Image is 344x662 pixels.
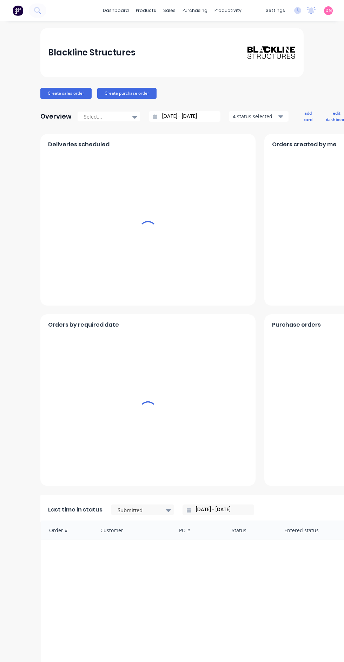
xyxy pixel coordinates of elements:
[262,5,289,16] div: settings
[48,46,135,60] div: Blackline Structures
[13,5,23,16] img: Factory
[172,521,225,540] div: PO #
[272,321,321,329] span: Purchase orders
[272,140,337,149] span: Orders created by me
[299,109,317,124] button: add card
[325,7,332,14] span: DN
[277,521,343,540] div: Entered status
[40,88,92,99] button: Create sales order
[48,506,102,514] span: Last time in status
[132,5,160,16] div: products
[41,521,93,540] div: Order #
[97,88,157,99] button: Create purchase order
[93,521,172,540] div: Customer
[229,111,289,122] button: 4 status selected
[48,140,110,149] span: Deliveries scheduled
[225,521,277,540] div: Status
[48,321,119,329] span: Orders by required date
[40,109,72,123] div: Overview
[191,504,251,515] input: Filter by date
[99,5,132,16] a: dashboard
[247,46,296,60] img: Blackline Structures
[233,113,277,120] div: 4 status selected
[211,5,245,16] div: productivity
[160,5,179,16] div: sales
[179,5,211,16] div: purchasing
